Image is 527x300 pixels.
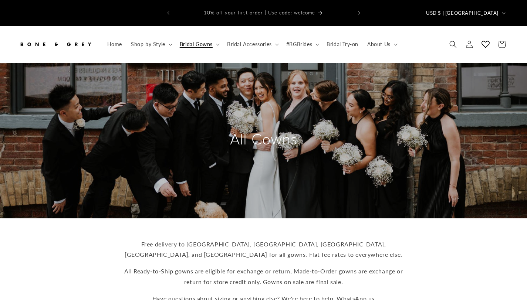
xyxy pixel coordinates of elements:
[131,41,165,48] span: Shop by Style
[107,41,122,48] span: Home
[227,41,272,48] span: Bridal Accessories
[180,41,213,48] span: Bridal Gowns
[119,266,408,287] p: All Ready-to-Ship gowns are eligible for exchange or return, Made-to-Order gowns are exchange or ...
[422,6,509,20] button: USD $ | [GEOGRAPHIC_DATA]
[322,37,363,52] a: Bridal Try-on
[204,10,315,16] span: 10% off your first order | Use code: welcome
[193,129,334,149] h2: All Gowns
[223,37,282,52] summary: Bridal Accessories
[16,34,95,55] a: Bone and Grey Bridal
[426,10,499,17] span: USD $ | [GEOGRAPHIC_DATA]
[327,41,358,48] span: Bridal Try-on
[282,37,322,52] summary: #BGBrides
[119,239,408,260] p: Free delivery to [GEOGRAPHIC_DATA], [GEOGRAPHIC_DATA], [GEOGRAPHIC_DATA], [GEOGRAPHIC_DATA], and ...
[367,41,391,48] span: About Us
[286,41,312,48] span: #BGBrides
[175,37,223,52] summary: Bridal Gowns
[160,6,176,20] button: Previous announcement
[18,36,92,52] img: Bone and Grey Bridal
[126,37,175,52] summary: Shop by Style
[445,36,461,52] summary: Search
[351,6,367,20] button: Next announcement
[363,37,401,52] summary: About Us
[103,37,126,52] a: Home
